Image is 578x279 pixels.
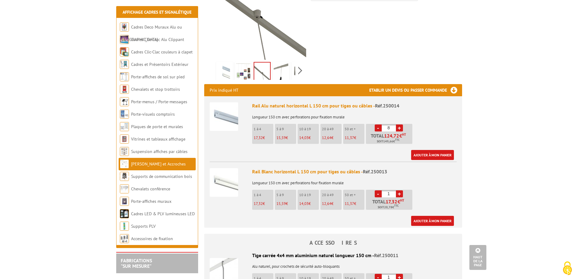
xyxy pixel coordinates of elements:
[131,174,192,179] a: Supports de communication bois
[299,136,319,140] p: €
[299,201,309,206] span: 14,03
[367,133,412,144] p: Total
[120,85,129,94] img: Chevalets et stop trottoirs
[131,223,156,229] a: Supports PLV
[299,193,319,197] p: 10 à 19
[345,202,364,206] p: €
[131,149,188,154] a: Suspension affiches par câbles
[402,132,406,137] sup: HT
[411,216,454,226] a: Ajouter à mon panier
[120,209,129,218] img: Cadres LED & PLV lumineuses LED
[210,252,457,259] div: Tige carrée 4x4 mm aluminium naturel longueur 150 cm -
[276,135,286,140] span: 15,59
[322,193,342,197] p: 20 à 49
[276,201,286,206] span: 15,59
[120,24,182,42] a: Cadres Deco Muraux Alu ou [GEOGRAPHIC_DATA]
[120,110,129,119] img: Porte-visuels comptoirs
[297,66,303,76] span: Next
[236,63,251,82] img: 250014_rail_alu_horizontal_tiges_cables.jpg
[469,245,486,270] a: Haut de la page
[210,260,457,269] p: Alu naturel, pour crochets de sécurité auto-bloquants
[120,161,186,179] a: [PERSON_NAME] et Accroches tableaux
[378,205,399,210] span: Soit €
[131,111,175,117] a: Porte-visuels comptoirs
[276,136,296,140] p: €
[210,102,238,131] img: Rail Alu naturel horizontal L 150 cm pour tiges ou câbles
[322,136,342,140] p: €
[120,222,129,231] img: Supports PLV
[254,63,270,81] img: rail_cimaise_horizontal_fixation_installation_cadre_decoration_tableau_vernissage_exposition_affi...
[120,97,129,106] img: Porte-menus / Porte-messages
[131,211,195,216] a: Cadres LED & PLV lumineuses LED
[120,47,129,56] img: Cadres Clic-Clac couleurs à clapet
[384,205,392,210] span: 20,78
[252,177,457,185] p: Longueur 150 cm avec perforations four fixation murale
[276,193,296,197] p: 5 à 9
[121,257,152,269] a: FABRICATIONS"Sur Mesure"
[322,135,331,140] span: 12,64
[396,124,403,131] a: +
[345,193,364,197] p: 50 et +
[345,136,364,140] p: €
[131,87,180,92] a: Chevalets et stop trottoirs
[120,72,129,81] img: Porte-affiches de sol sur pied
[131,199,171,204] a: Porte-affiches muraux
[345,201,354,206] span: 11,37
[397,199,400,204] span: €
[131,62,188,67] a: Cadres et Présentoirs Extérieur
[217,63,232,82] img: cimaises_250014_1.jpg
[345,135,354,140] span: 11,37
[292,63,307,82] img: rail_cimaise_horizontal_fixation_installation_cadre_decoration_tableau_vernissage_exposition_affi...
[400,198,404,202] sup: HT
[369,84,462,96] h3: Etablir un devis ou passer commande
[384,133,399,138] span: 124,72
[120,234,129,243] img: Accessoires de fixation
[252,111,457,119] p: Longueur 150 cm avec perforations pour fixation murale
[322,127,342,131] p: 20 à 49
[386,199,397,204] span: 17,32
[131,74,184,80] a: Porte-affiches de sol sur pied
[254,201,263,206] span: 17,32
[123,9,191,15] a: Affichage Cadres et Signalétique
[557,258,578,279] button: Cookies (fenêtre modale)
[322,201,331,206] span: 12,64
[274,63,288,82] img: rail_cimaise_horizontal_fixation_installation_cadre_decoration_tableau_vernissage_exposition_affi...
[367,199,412,210] p: Total
[131,37,184,42] a: Cadres Clic-Clac Alu Clippant
[131,186,170,192] a: Chevalets conférence
[375,124,382,131] a: -
[375,190,382,197] a: -
[377,139,400,144] span: Soit €
[120,197,129,206] img: Porte-affiches muraux
[383,139,393,144] span: 149,66
[254,193,273,197] p: 1 à 4
[395,138,400,141] sup: TTC
[120,60,129,69] img: Cadres et Présentoirs Extérieur
[210,84,238,96] p: Prix indiqué HT
[252,168,457,175] div: Rail Blanc horizontal L 150 cm pour tiges ou câbles -
[120,134,129,144] img: Vitrines et tableaux affichage
[131,124,183,129] a: Plaques de porte et murales
[120,159,129,168] img: Cimaises et Accroches tableaux
[363,168,387,175] span: Réf.250013
[252,102,457,109] div: Rail Alu naturel horizontal L 150 cm pour tiges ou câbles -
[299,202,319,206] p: €
[254,136,273,140] p: €
[120,122,129,131] img: Plaques de porte et murales
[120,184,129,193] img: Chevalets conférence
[254,135,263,140] span: 17,32
[345,127,364,131] p: 50 et +
[120,147,129,156] img: Suspension affiches par câbles
[210,168,238,197] img: Rail Blanc horizontal L 150 cm pour tiges ou câbles
[375,103,399,109] span: Réf.250014
[254,202,273,206] p: €
[374,252,398,258] span: Réf.250011
[131,49,193,55] a: Cadres Clic-Clac couleurs à clapet
[120,22,129,32] img: Cadres Deco Muraux Alu ou Bois
[560,261,575,276] img: Cookies (fenêtre modale)
[396,190,403,197] a: +
[299,127,319,131] p: 10 à 19
[399,133,402,138] span: €
[276,202,296,206] p: €
[411,150,454,160] a: Ajouter à mon panier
